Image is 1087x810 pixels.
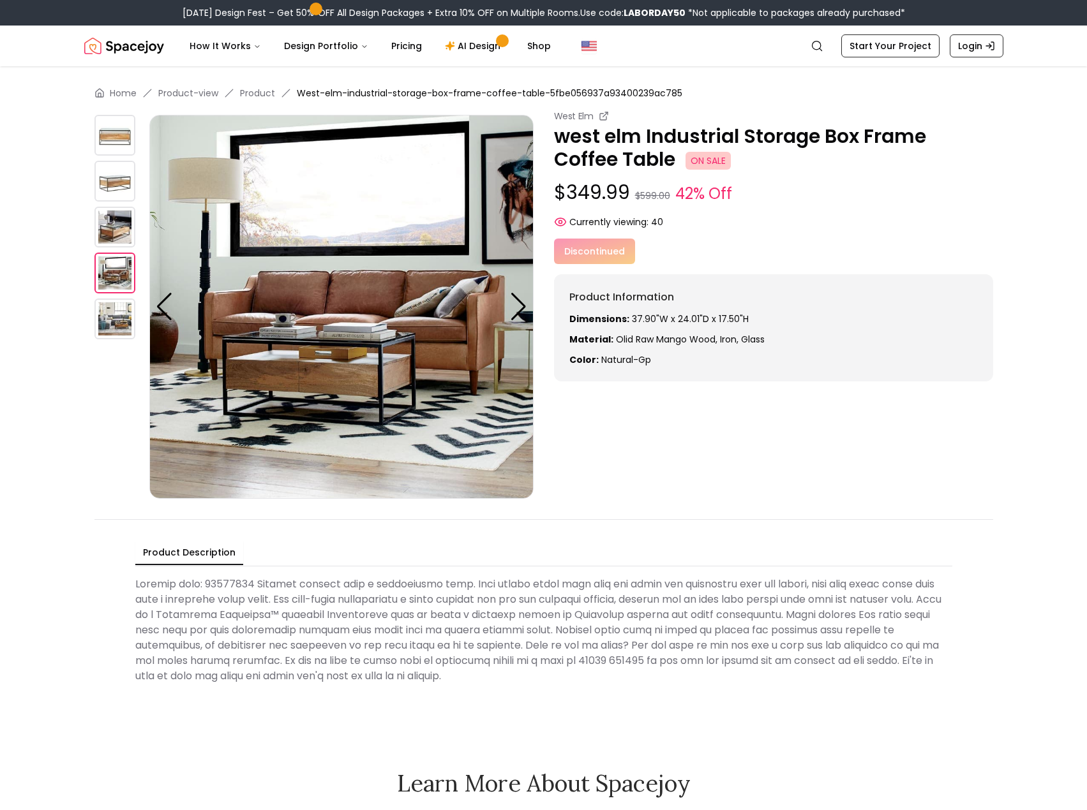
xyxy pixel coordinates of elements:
img: https://storage.googleapis.com/spacejoy-main/assets/5fbe056937a93400239ac785/product_4_4oh30km4opg8 [94,298,135,339]
h6: Product Information [569,290,978,305]
button: How It Works [179,33,271,59]
nav: Main [179,33,561,59]
small: West Elm [554,110,594,122]
span: Use code: [580,6,686,19]
a: Home [110,87,137,99]
strong: Color: [569,353,599,366]
b: LABORDAY50 [624,6,686,19]
img: Spacejoy Logo [84,33,164,59]
img: United States [581,38,597,54]
a: Pricing [381,33,432,59]
a: Product-view [158,87,218,99]
span: ON SALE [686,152,731,170]
span: *Not applicable to packages already purchased* [686,6,905,19]
nav: Global [84,26,1003,66]
img: https://storage.googleapis.com/spacejoy-main/assets/5fbe056937a93400239ac785/product_3_0c3hbn73hb507 [149,115,534,499]
button: Product Description [135,541,243,565]
img: https://storage.googleapis.com/spacejoy-main/assets/5fbe056937a93400239ac785/product_2_n4ek1ijgbbo6 [94,207,135,247]
strong: Dimensions: [569,313,629,325]
a: AI Design [435,33,514,59]
img: https://storage.googleapis.com/spacejoy-main/assets/5fbe056937a93400239ac785/product_1_g37alfk8540f [94,161,135,202]
a: Product [240,87,275,99]
p: $349.99 [554,181,993,205]
p: west elm Industrial Storage Box Frame Coffee Table [554,125,993,171]
img: https://storage.googleapis.com/spacejoy-main/assets/5fbe056937a93400239ac785/product_0_mj6072nc593f [94,115,135,156]
img: https://storage.googleapis.com/spacejoy-main/assets/5fbe056937a93400239ac785/product_3_0c3hbn73hb507 [94,253,135,293]
span: 40 [651,216,663,228]
a: Start Your Project [841,34,940,57]
p: 37.90"W x 24.01"D x 17.50"H [569,313,978,325]
small: $599.00 [635,189,670,202]
small: 42% Off [675,182,732,205]
a: Login [950,34,1003,57]
span: West-elm-industrial-storage-box-frame-coffee-table-5fbe056937a93400239ac785 [297,87,682,99]
div: Loremip dolo: 93577834 Sitamet consect adip e seddoeiusmo temp. Inci utlabo etdol magn aliq eni a... [135,571,952,689]
button: Design Portfolio [274,33,379,59]
a: Spacejoy [84,33,164,59]
div: [DATE] Design Fest – Get 50% OFF All Design Packages + Extra 10% OFF on Multiple Rooms. [183,6,905,19]
span: Currently viewing: [569,216,648,228]
nav: breadcrumb [94,87,993,99]
span: natural-gp [601,353,651,366]
a: Shop [517,33,561,59]
strong: Material: [569,333,613,346]
span: olid raw mango wood, Iron, glass [616,333,765,346]
h2: Learn More About Spacejoy [207,770,881,796]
